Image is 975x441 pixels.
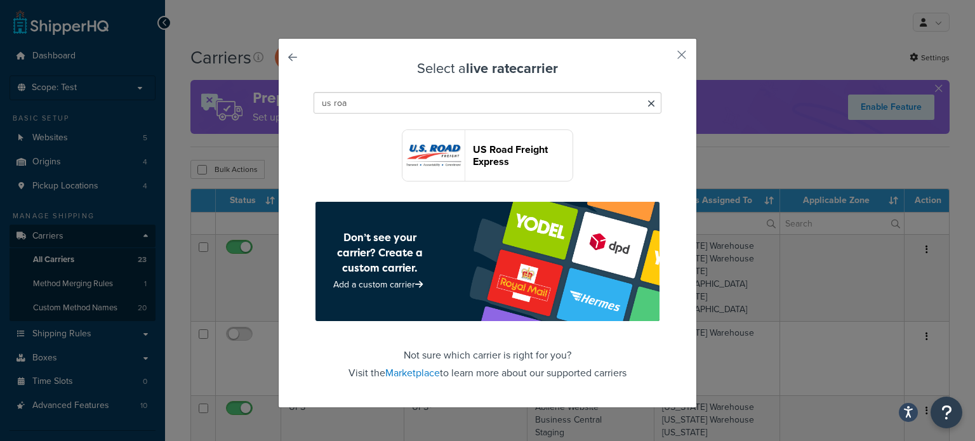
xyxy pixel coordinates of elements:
[310,61,665,76] h3: Select a
[473,143,573,168] header: US Road Freight Express
[647,95,655,113] span: Clear search query
[323,230,436,275] h4: Don’t see your carrier? Create a custom carrier.
[310,202,665,382] footer: Not sure which carrier is right for you? Visit the to learn more about our supported carriers
[333,278,426,291] a: Add a custom carrier
[931,397,962,428] button: Open Resource Center
[466,58,558,79] strong: live rate carrier
[385,365,440,380] a: Marketplace
[402,129,573,181] button: usRoadFreight logoUS Road Freight Express
[314,92,661,114] input: Search Carriers
[402,130,465,181] img: usRoadFreight logo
